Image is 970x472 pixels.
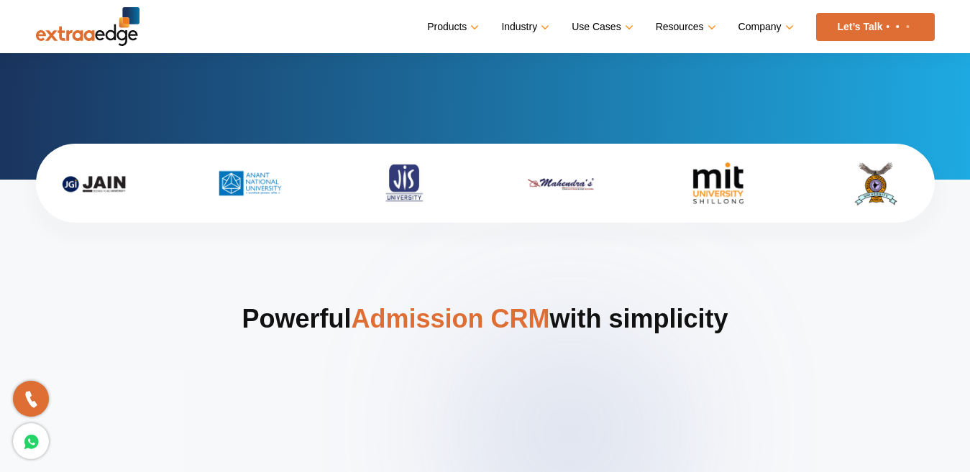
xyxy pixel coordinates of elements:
a: Resources [656,17,713,37]
a: Let’s Talk [816,13,935,41]
a: Use Cases [572,17,630,37]
a: Products [427,17,476,37]
h2: Powerful with simplicity [36,302,935,394]
a: Company [738,17,791,37]
a: Industry [501,17,546,37]
span: Admission CRM [351,304,549,333]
